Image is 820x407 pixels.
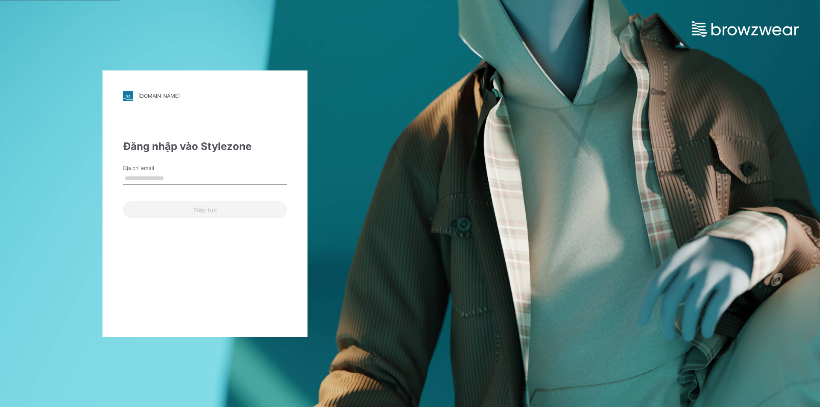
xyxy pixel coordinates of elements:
[123,91,287,101] a: [DOMAIN_NAME]
[123,165,154,171] font: Địa chỉ email
[692,21,799,37] img: browzwear-logo.73288ffb.svg
[138,93,180,99] font: [DOMAIN_NAME]
[123,91,133,101] img: svg+xml;base64,PHN2ZyB3aWR0aD0iMjgiIGhlaWdodD0iMjgiIHZpZXdCb3g9IjAgMCAyOCAyOCIgZmlsbD0ibm9uZSIgeG...
[123,140,252,152] font: Đăng nhập vào Stylezone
